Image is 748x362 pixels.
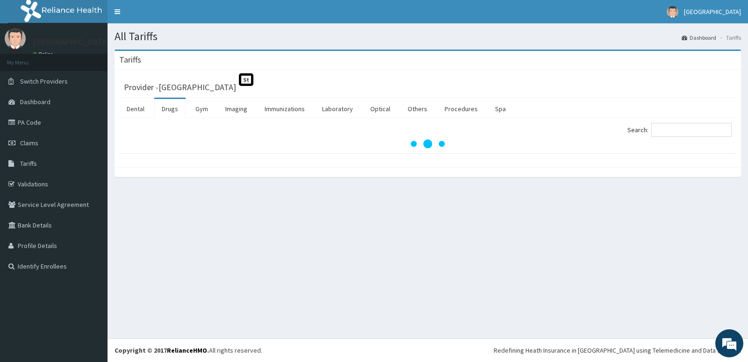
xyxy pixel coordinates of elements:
a: Imaging [218,99,255,119]
input: Search: [651,123,732,137]
footer: All rights reserved. [108,338,748,362]
li: Tariffs [717,34,741,42]
a: Dental [119,99,152,119]
a: Procedures [437,99,485,119]
a: Gym [188,99,216,119]
img: User Image [5,28,26,49]
span: [GEOGRAPHIC_DATA] [684,7,741,16]
span: Tariffs [20,159,37,168]
a: Spa [488,99,513,119]
label: Search: [627,123,732,137]
p: [GEOGRAPHIC_DATA] [33,38,110,46]
a: Laboratory [315,99,360,119]
h3: Tariffs [119,56,141,64]
img: User Image [667,6,678,18]
a: Others [400,99,435,119]
span: Claims [20,139,38,147]
a: RelianceHMO [167,346,207,355]
h1: All Tariffs [115,30,741,43]
h3: Provider - [GEOGRAPHIC_DATA] [124,83,236,92]
a: Online [33,51,55,57]
div: Redefining Heath Insurance in [GEOGRAPHIC_DATA] using Telemedicine and Data Science! [494,346,741,355]
a: Dashboard [682,34,716,42]
strong: Copyright © 2017 . [115,346,209,355]
a: Drugs [154,99,186,119]
a: Optical [363,99,398,119]
a: Immunizations [257,99,312,119]
svg: audio-loading [409,125,446,163]
span: Switch Providers [20,77,68,85]
span: St [239,73,253,86]
span: Dashboard [20,98,50,106]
